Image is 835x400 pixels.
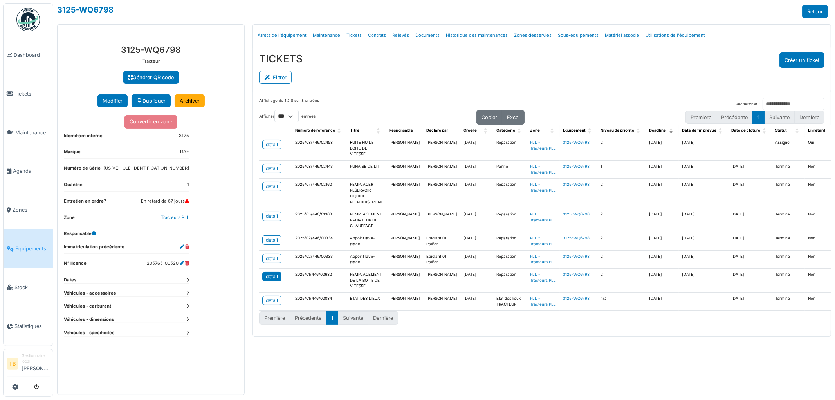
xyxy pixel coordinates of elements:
dt: Dates [64,277,189,283]
span: Niveau de priorité [601,128,634,132]
td: 2 [597,208,646,232]
dd: DAF [180,148,189,155]
a: detail [262,212,281,221]
a: PLL - Tracteurs PLL [530,182,556,192]
td: Réparation [493,269,527,293]
td: [DATE] [679,179,728,208]
span: Maintenance [15,129,50,136]
td: [DATE] [460,232,493,250]
a: 3125-WQ6798 [563,182,590,186]
td: [DATE] [728,161,772,179]
a: Tickets [4,74,53,113]
td: Appoint lave-glace [347,232,386,250]
td: 2025/01/446/00034 [292,293,347,311]
td: [DATE] [460,269,493,293]
dt: Véhicules - accessoires [64,290,189,297]
td: [DATE] [646,161,679,179]
button: Créer un ticket [779,52,824,68]
span: Numéro de référence: Activate to sort [337,125,342,137]
dt: Quantité [64,181,83,191]
td: Etat des lieux TRACTEUR [493,293,527,311]
td: [DATE] [460,208,493,232]
td: [DATE] [728,293,772,311]
td: [DATE] [646,293,679,311]
td: Réparation [493,250,527,268]
span: Créé le: Activate to sort [484,125,489,137]
td: [PERSON_NAME] [423,269,460,293]
td: n/a [597,293,646,311]
span: Catégorie [496,128,515,132]
dt: Immatriculation précédente [64,244,124,253]
nav: pagination [685,111,824,124]
a: detail [262,140,281,149]
a: detail [262,272,281,281]
a: 3125-WQ6798 [563,254,590,259]
td: [PERSON_NAME] [423,161,460,179]
td: 2 [597,269,646,293]
td: [PERSON_NAME] [423,137,460,161]
td: REMPLACEMENT DE LA BOITE DE VITESSE [347,269,386,293]
td: Terminé [772,179,805,208]
a: Tracteurs PLL [161,215,189,220]
span: Numéro de référence [295,128,335,132]
td: Etudiant 01 Palifor [423,250,460,268]
td: Réparation [493,208,527,232]
td: [DATE] [460,293,493,311]
td: REMPLACEMENT RADIATEUR DE CHAUFFAGE [347,208,386,232]
img: Badge_color-CXgf-gQk.svg [16,8,40,31]
a: Dupliquer [132,94,171,107]
td: ETAT DES LIEUX [347,293,386,311]
dd: 1 [187,181,189,188]
dd: [US_VEHICLE_IDENTIFICATION_NUMBER] [103,165,189,172]
span: Date de fin prévue [682,128,716,132]
td: [DATE] [728,269,772,293]
dd: 205765-00520 [147,260,189,267]
td: [PERSON_NAME] [386,179,423,208]
td: [DATE] [460,250,493,268]
span: Date de clôture [731,128,760,132]
a: Utilisations de l'équipement [642,26,708,45]
td: [DATE] [728,250,772,268]
td: [PERSON_NAME] [386,293,423,311]
a: Maintenance [310,26,343,45]
td: [DATE] [646,179,679,208]
td: Terminé [772,208,805,232]
a: Relevés [389,26,412,45]
a: Archiver [175,94,205,107]
label: Afficher entrées [259,110,316,122]
td: [DATE] [728,232,772,250]
span: Zone [530,128,540,132]
div: detail [266,273,278,280]
button: 1 [326,311,338,324]
span: Excel [507,114,519,120]
span: Niveau de priorité: Activate to sort [637,125,641,137]
dt: N° licence [64,260,87,270]
td: [DATE] [460,161,493,179]
div: detail [266,213,278,220]
td: 1 [597,161,646,179]
dt: Identifiant interne [64,132,103,142]
td: 2 [597,179,646,208]
a: Arrêts de l'équipement [254,26,310,45]
a: detail [262,254,281,263]
span: Zone: Activate to sort [550,125,555,137]
span: Titre [350,128,359,132]
a: PLL - Tracteurs PLL [530,140,556,150]
td: [PERSON_NAME] [386,137,423,161]
a: detail [262,296,281,305]
td: Terminé [772,161,805,179]
span: Date de clôture: Activate to sort [763,125,767,137]
td: [PERSON_NAME] [386,208,423,232]
td: [DATE] [646,250,679,268]
td: [PERSON_NAME] [423,293,460,311]
button: Copier [476,110,502,125]
td: Terminé [772,232,805,250]
span: Déclaré par [426,128,448,132]
td: 2 [597,232,646,250]
td: [DATE] [646,208,679,232]
div: detail [266,237,278,244]
span: Statistiques [14,322,50,330]
nav: pagination [259,311,398,324]
td: Terminé [772,250,805,268]
a: Maintenance [4,113,53,152]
